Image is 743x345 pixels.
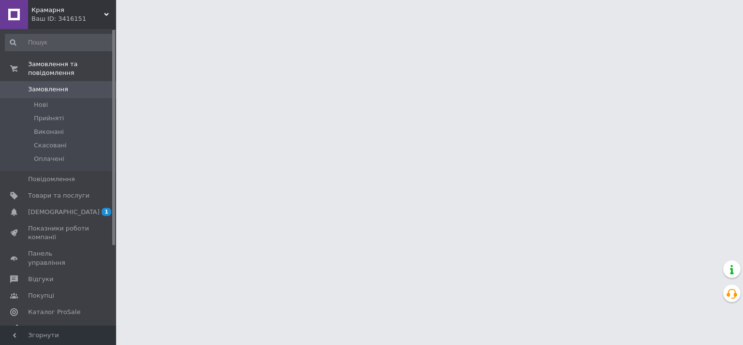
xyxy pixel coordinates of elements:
[28,85,68,94] span: Замовлення
[31,14,116,23] div: Ваш ID: 3416151
[34,101,48,109] span: Нові
[28,224,89,242] span: Показники роботи компанії
[28,60,116,77] span: Замовлення та повідомлення
[28,208,100,216] span: [DEMOGRAPHIC_DATA]
[28,249,89,267] span: Панель управління
[28,291,54,300] span: Покупці
[31,6,104,14] span: Крамарня
[34,155,64,163] span: Оплачені
[34,128,64,136] span: Виконані
[5,34,114,51] input: Пошук
[28,324,61,333] span: Аналітика
[28,308,80,316] span: Каталог ProSale
[28,175,75,184] span: Повідомлення
[34,141,67,150] span: Скасовані
[28,275,53,284] span: Відгуки
[28,191,89,200] span: Товари та послуги
[102,208,111,216] span: 1
[34,114,64,123] span: Прийняті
